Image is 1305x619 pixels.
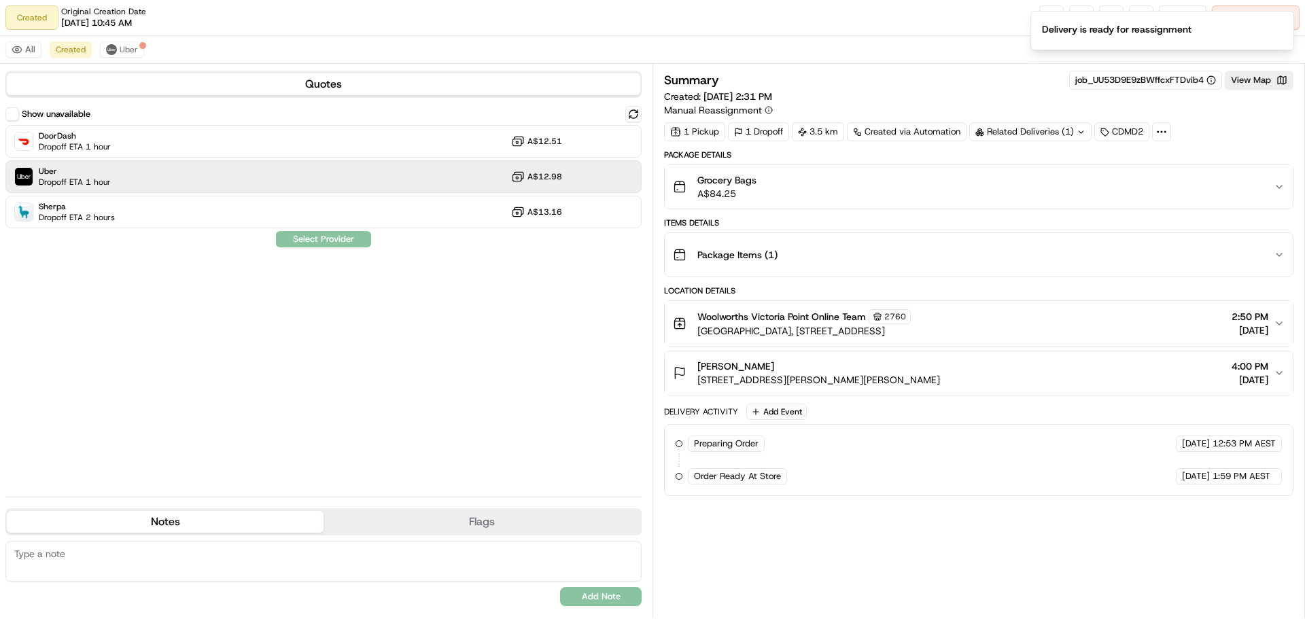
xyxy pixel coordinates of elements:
[50,41,92,58] button: Created
[61,6,146,17] span: Original Creation Date
[46,130,223,143] div: Start new chat
[109,192,224,216] a: 💻API Documentation
[1232,323,1268,337] span: [DATE]
[697,173,756,187] span: Grocery Bags
[697,324,911,338] span: [GEOGRAPHIC_DATA], [STREET_ADDRESS]
[511,205,562,219] button: A$13.16
[128,197,218,211] span: API Documentation
[7,73,640,95] button: Quotes
[527,136,562,147] span: A$12.51
[697,373,940,387] span: [STREET_ADDRESS][PERSON_NAME][PERSON_NAME]
[664,74,719,86] h3: Summary
[511,170,562,183] button: A$12.98
[746,404,807,420] button: Add Event
[39,141,111,152] span: Dropoff ETA 1 hour
[664,149,1293,160] div: Package Details
[847,122,967,141] a: Created via Automation
[106,44,117,55] img: uber-new-logo.jpeg
[7,511,324,533] button: Notes
[664,103,762,117] span: Manual Reassignment
[14,198,24,209] div: 📗
[1042,22,1191,36] div: Delivery is ready for reassignment
[39,177,111,188] span: Dropoff ETA 1 hour
[1225,71,1293,90] button: View Map
[35,88,224,102] input: Clear
[665,301,1293,346] button: Woolworths Victoria Point Online Team2760[GEOGRAPHIC_DATA], [STREET_ADDRESS]2:50 PM[DATE]
[1182,438,1210,450] span: [DATE]
[697,187,756,200] span: A$84.25
[120,44,138,55] span: Uber
[5,41,41,58] button: All
[664,103,773,117] button: Manual Reassignment
[39,166,111,177] span: Uber
[969,122,1092,141] div: Related Deliveries (1)
[1213,438,1276,450] span: 12:53 PM AEST
[96,230,164,241] a: Powered byPylon
[664,90,772,103] span: Created:
[39,201,115,212] span: Sherpa
[15,132,33,150] img: DoorDash
[664,406,738,417] div: Delivery Activity
[1232,310,1268,323] span: 2:50 PM
[14,54,247,76] p: Welcome 👋
[56,44,86,55] span: Created
[697,310,866,323] span: Woolworths Victoria Point Online Team
[14,130,38,154] img: 1736555255976-a54dd68f-1ca7-489b-9aae-adbdc363a1c4
[703,90,772,103] span: [DATE] 2:31 PM
[527,171,562,182] span: A$12.98
[39,212,115,223] span: Dropoff ETA 2 hours
[694,438,759,450] span: Preparing Order
[15,203,33,221] img: Sherpa
[22,108,90,120] label: Show unavailable
[1182,470,1210,482] span: [DATE]
[664,122,725,141] div: 1 Pickup
[665,351,1293,395] button: [PERSON_NAME][STREET_ADDRESS][PERSON_NAME][PERSON_NAME]4:00 PM[DATE]
[14,14,41,41] img: Nash
[665,233,1293,277] button: Package Items (1)
[664,285,1293,296] div: Location Details
[694,470,781,482] span: Order Ready At Store
[1232,359,1268,373] span: 4:00 PM
[231,134,247,150] button: Start new chat
[884,311,906,322] span: 2760
[46,143,172,154] div: We're available if you need us!
[728,122,789,141] div: 1 Dropoff
[697,248,778,262] span: Package Items ( 1 )
[1075,74,1216,86] button: job_UU53D9E9zBWffcxFTDvib4
[115,198,126,209] div: 💻
[527,207,562,217] span: A$13.16
[8,192,109,216] a: 📗Knowledge Base
[15,168,33,185] img: Uber
[664,217,1293,228] div: Items Details
[792,122,844,141] div: 3.5 km
[1094,122,1149,141] div: CDMD2
[39,130,111,141] span: DoorDash
[665,165,1293,209] button: Grocery BagsA$84.25
[135,230,164,241] span: Pylon
[61,17,132,29] span: [DATE] 10:45 AM
[100,41,144,58] button: Uber
[1232,373,1268,387] span: [DATE]
[324,511,640,533] button: Flags
[1213,470,1270,482] span: 1:59 PM AEST
[697,359,774,373] span: [PERSON_NAME]
[511,135,562,148] button: A$12.51
[27,197,104,211] span: Knowledge Base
